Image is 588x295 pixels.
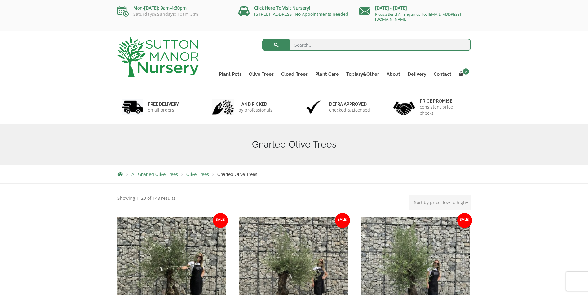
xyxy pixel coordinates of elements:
input: Search... [262,39,471,51]
h6: hand picked [238,101,272,107]
a: [STREET_ADDRESS] No Appointments needed [254,11,348,17]
a: Click Here To Visit Nursery! [254,5,310,11]
a: Contact [430,70,455,79]
h6: Defra approved [329,101,370,107]
p: [DATE] - [DATE] [359,4,471,12]
p: checked & Licensed [329,107,370,113]
p: by professionals [238,107,272,113]
nav: Breadcrumbs [117,172,471,177]
img: 3.jpg [303,99,325,115]
span: Sale! [213,213,228,228]
a: All Gnarled Olive Trees [131,172,178,177]
img: 2.jpg [212,99,234,115]
span: Sale! [335,213,350,228]
a: 0 [455,70,471,79]
a: Plant Pots [215,70,245,79]
a: Olive Trees [245,70,277,79]
p: on all orders [148,107,179,113]
h1: Gnarled Olive Trees [117,139,471,150]
h6: FREE DELIVERY [148,101,179,107]
a: Olive Trees [186,172,209,177]
p: Showing 1–20 of 148 results [117,195,175,202]
span: 0 [463,68,469,75]
span: Sale! [457,213,472,228]
h6: Price promise [420,98,467,104]
p: Saturdays&Sundays: 10am-3:m [117,12,229,17]
a: Please Send All Enquiries To: [EMAIL_ADDRESS][DOMAIN_NAME] [375,11,461,22]
select: Shop order [409,195,471,210]
img: 4.jpg [393,98,415,117]
span: Gnarled Olive Trees [217,172,257,177]
a: Delivery [404,70,430,79]
img: 1.jpg [122,99,143,115]
img: logo [117,37,199,77]
p: consistent price checks [420,104,467,116]
a: Plant Care [312,70,343,79]
p: Mon-[DATE]: 9am-4:30pm [117,4,229,12]
a: Topiary&Other [343,70,383,79]
a: Cloud Trees [277,70,312,79]
a: About [383,70,404,79]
